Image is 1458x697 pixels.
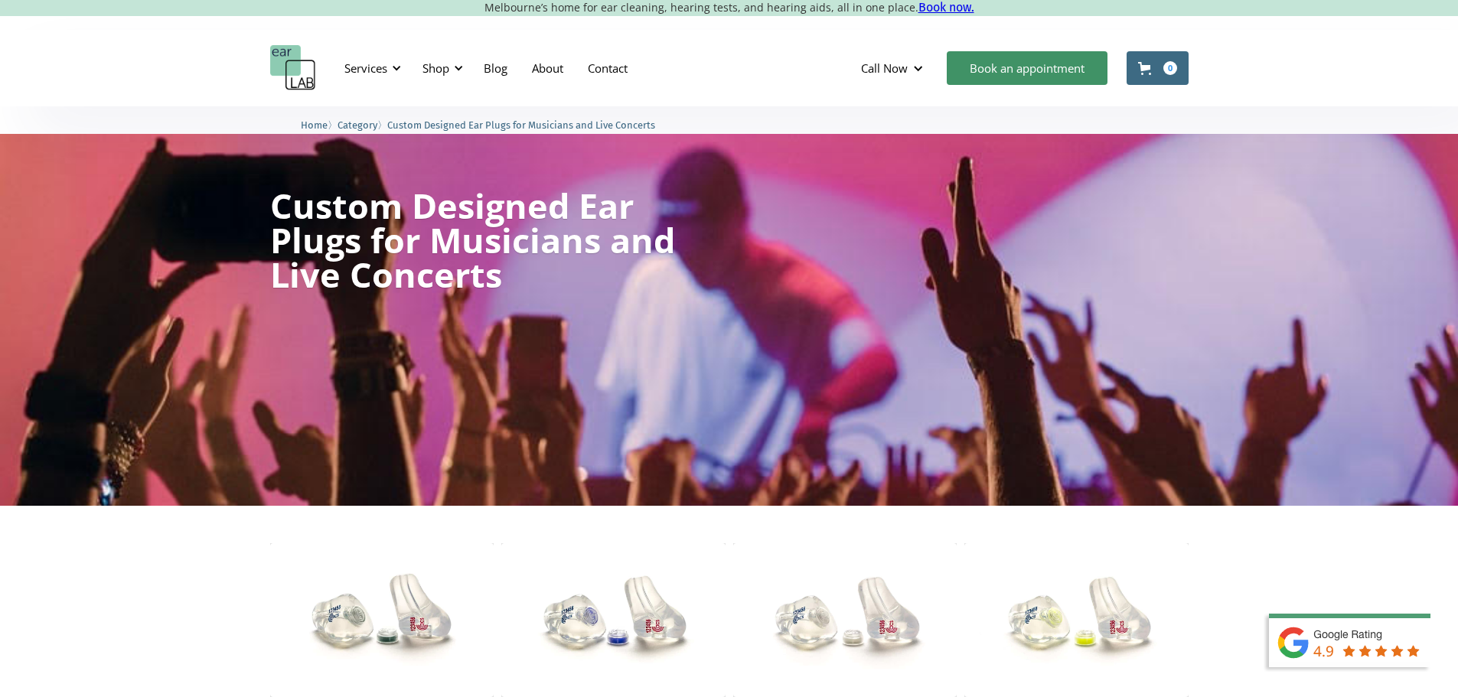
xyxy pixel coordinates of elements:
li: 〉 [338,117,387,133]
div: Shop [413,45,468,91]
li: 〉 [301,117,338,133]
a: Category [338,117,377,132]
h1: Custom Designed Ear Plugs for Musicians and Live Concerts [270,188,677,292]
a: Open cart [1127,51,1189,85]
div: Services [344,60,387,76]
img: ACS Pro 15 [501,543,726,697]
span: Category [338,119,377,131]
a: Book an appointment [947,51,1107,85]
a: Blog [471,46,520,90]
a: Contact [576,46,640,90]
a: home [270,45,316,91]
a: About [520,46,576,90]
div: 0 [1163,61,1177,75]
img: ACS Pro 17 [733,543,957,697]
span: Home [301,119,328,131]
img: ACS Pro 10 [270,543,494,697]
div: Services [335,45,406,91]
img: ACS Pro 20 [964,543,1189,697]
a: Custom Designed Ear Plugs for Musicians and Live Concerts [387,117,655,132]
span: Custom Designed Ear Plugs for Musicians and Live Concerts [387,119,655,131]
div: Shop [422,60,449,76]
a: Home [301,117,328,132]
div: Call Now [861,60,908,76]
div: Call Now [849,45,939,91]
